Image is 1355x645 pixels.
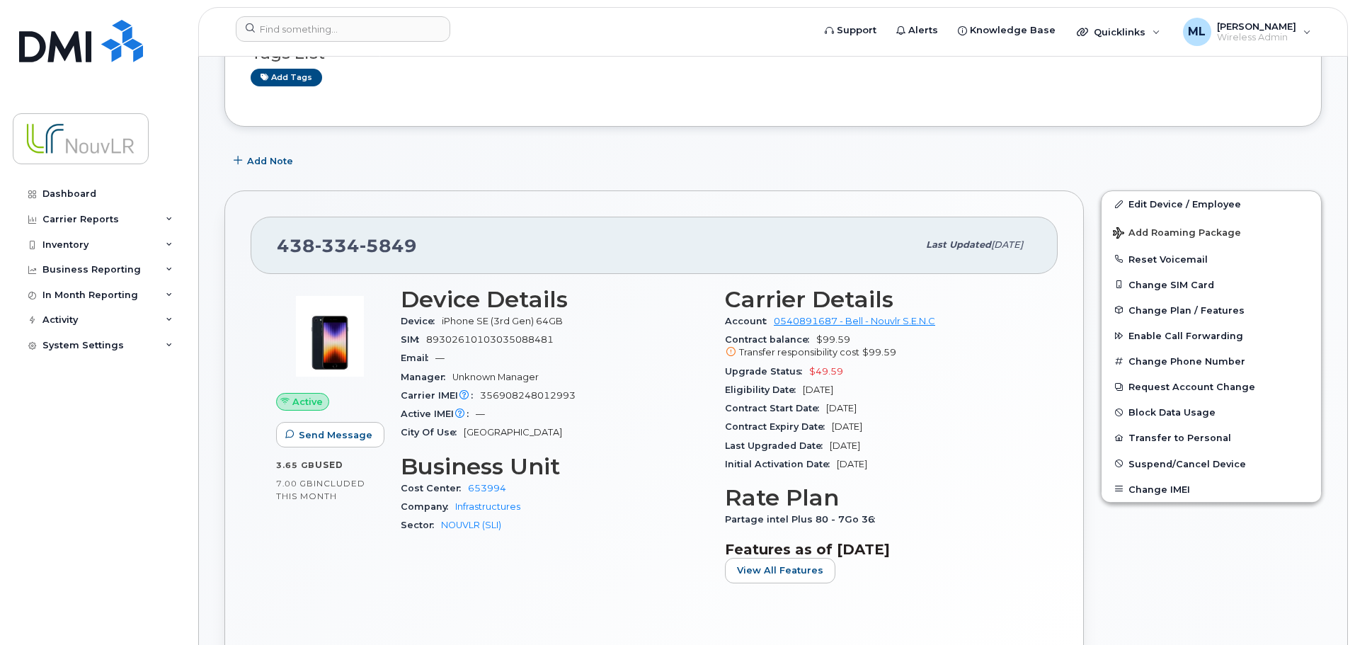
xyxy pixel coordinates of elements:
span: Active IMEI [401,409,476,419]
span: Unknown Manager [452,372,539,382]
h3: Device Details [401,287,708,312]
h3: Carrier Details [725,287,1032,312]
span: used [315,460,343,470]
span: Add Note [247,154,293,168]
a: Alerts [886,16,948,45]
h3: Tags List [251,45,1296,62]
div: Quicklinks [1067,18,1170,46]
span: $99.59 [862,347,896,358]
span: 89302610103035088481 [426,334,554,345]
span: 334 [315,235,360,256]
span: Sector [401,520,441,530]
span: [PERSON_NAME] [1217,21,1296,32]
span: Contract balance [725,334,816,345]
span: Active [292,395,323,409]
a: Edit Device / Employee [1102,191,1321,217]
button: Change Phone Number [1102,348,1321,374]
span: included this month [276,478,365,501]
span: 356908248012993 [480,390,576,401]
span: Partage intel Plus 80 - 7Go 36 [725,514,882,525]
button: Add Roaming Package [1102,217,1321,246]
a: Add tags [251,69,322,86]
span: Company [401,501,455,512]
a: Knowledge Base [948,16,1065,45]
button: Transfer to Personal [1102,425,1321,450]
span: ML [1188,23,1206,40]
span: Initial Activation Date [725,459,837,469]
span: $49.59 [809,366,843,377]
span: Quicklinks [1094,26,1145,38]
span: — [435,353,445,363]
span: Enable Call Forwarding [1128,331,1243,341]
button: Add Note [224,148,305,173]
span: 3.65 GB [276,460,315,470]
span: City Of Use [401,427,464,438]
a: NOUVLR (SLI) [441,520,501,530]
h3: Business Unit [401,454,708,479]
a: 0540891687 - Bell - Nouvlr S.E.N.C [774,316,935,326]
button: Send Message [276,422,384,447]
button: Change Plan / Features [1102,297,1321,323]
span: Send Message [299,428,372,442]
span: Email [401,353,435,363]
button: Reset Voicemail [1102,246,1321,272]
span: Account [725,316,774,326]
span: Contract Start Date [725,403,826,413]
span: [DATE] [832,421,862,432]
span: Device [401,316,442,326]
span: Last Upgraded Date [725,440,830,451]
a: 653994 [468,483,506,493]
span: [DATE] [830,440,860,451]
h3: Rate Plan [725,485,1032,510]
span: [GEOGRAPHIC_DATA] [464,427,562,438]
span: Alerts [908,23,938,38]
span: — [476,409,485,419]
span: Manager [401,372,452,382]
button: Enable Call Forwarding [1102,323,1321,348]
button: Change IMEI [1102,476,1321,502]
img: image20231002-3703462-1angbar.jpeg [287,294,372,379]
span: 5849 [360,235,417,256]
span: Add Roaming Package [1113,227,1241,241]
span: Last updated [926,239,991,250]
span: 7.00 GB [276,479,314,489]
span: Carrier IMEI [401,390,480,401]
span: [DATE] [991,239,1023,250]
span: Upgrade Status [725,366,809,377]
span: Wireless Admin [1217,32,1296,43]
a: Infrastructures [455,501,520,512]
button: Change SIM Card [1102,272,1321,297]
span: Knowledge Base [970,23,1056,38]
button: Block Data Usage [1102,399,1321,425]
span: Change Plan / Features [1128,304,1245,315]
span: [DATE] [803,384,833,395]
h3: Features as of [DATE] [725,541,1032,558]
input: Find something... [236,16,450,42]
button: Suspend/Cancel Device [1102,451,1321,476]
span: Transfer responsibility cost [739,347,859,358]
button: View All Features [725,558,835,583]
span: iPhone SE (3rd Gen) 64GB [442,316,563,326]
span: View All Features [737,564,823,577]
span: [DATE] [837,459,867,469]
a: Support [815,16,886,45]
span: [DATE] [826,403,857,413]
span: Support [837,23,876,38]
span: Suspend/Cancel Device [1128,458,1246,469]
span: $99.59 [725,334,1032,360]
span: Cost Center [401,483,468,493]
span: Eligibility Date [725,384,803,395]
span: Contract Expiry Date [725,421,832,432]
span: 438 [277,235,417,256]
div: Maxime Lauzon [1173,18,1321,46]
span: SIM [401,334,426,345]
button: Request Account Change [1102,374,1321,399]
